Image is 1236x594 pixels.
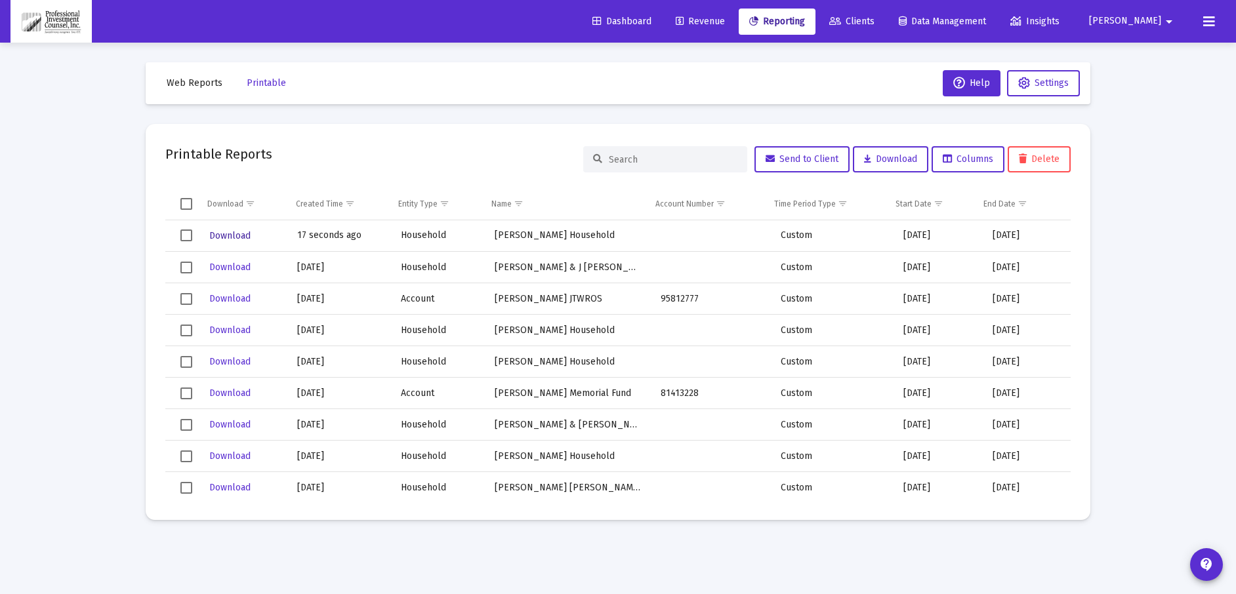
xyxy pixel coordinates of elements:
[345,199,355,208] span: Show filter options for column 'Created Time'
[209,482,251,493] span: Download
[1018,199,1027,208] span: Show filter options for column 'End Date'
[392,346,485,378] td: Household
[772,441,894,472] td: Custom
[754,146,850,172] button: Send to Client
[392,252,485,283] td: Household
[209,419,251,430] span: Download
[485,315,651,346] td: [PERSON_NAME] Household
[485,283,651,315] td: [PERSON_NAME] JTWROS
[180,229,192,241] div: Select row
[288,315,392,346] td: [DATE]
[485,409,651,441] td: [PERSON_NAME] & [PERSON_NAME] Household
[208,352,252,371] button: Download
[932,146,1004,172] button: Columns
[772,409,894,441] td: Custom
[772,315,894,346] td: Custom
[943,153,993,165] span: Columns
[392,315,485,346] td: Household
[296,199,343,209] div: Created Time
[485,441,651,472] td: [PERSON_NAME] Household
[665,9,735,35] a: Revenue
[1073,8,1193,34] button: [PERSON_NAME]
[646,188,765,220] td: Column Account Number
[651,283,772,315] td: 95812777
[899,16,986,27] span: Data Management
[609,154,737,165] input: Search
[287,188,389,220] td: Column Created Time
[894,346,983,378] td: [DATE]
[651,378,772,409] td: 81413228
[983,199,1016,209] div: End Date
[288,441,392,472] td: [DATE]
[208,289,252,308] button: Download
[208,415,252,434] button: Download
[288,378,392,409] td: [DATE]
[392,441,485,472] td: Household
[888,9,997,35] a: Data Management
[209,230,251,241] span: Download
[1199,557,1214,572] mat-icon: contact_support
[1035,77,1069,89] span: Settings
[1161,9,1177,35] mat-icon: arrow_drop_down
[180,293,192,305] div: Select row
[676,16,725,27] span: Revenue
[208,478,252,497] button: Download
[772,378,894,409] td: Custom
[983,283,1071,315] td: [DATE]
[392,409,485,441] td: Household
[886,188,975,220] td: Column Start Date
[894,283,983,315] td: [DATE]
[765,188,886,220] td: Column Time Period Type
[180,356,192,368] div: Select row
[208,321,252,340] button: Download
[1010,16,1060,27] span: Insights
[209,450,251,462] span: Download
[514,199,524,208] span: Show filter options for column 'Name'
[983,409,1071,441] td: [DATE]
[894,378,983,409] td: [DATE]
[288,346,392,378] td: [DATE]
[209,356,251,367] span: Download
[1008,146,1071,172] button: Delete
[180,482,192,494] div: Select row
[209,325,251,336] span: Download
[180,325,192,336] div: Select row
[288,220,392,252] td: 17 seconds ago
[983,472,1071,504] td: [DATE]
[247,77,286,89] span: Printable
[485,346,651,378] td: [PERSON_NAME] Household
[894,220,983,252] td: [DATE]
[209,293,251,304] span: Download
[894,472,983,504] td: [DATE]
[288,283,392,315] td: [DATE]
[934,199,943,208] span: Show filter options for column 'Start Date'
[180,419,192,431] div: Select row
[392,472,485,504] td: Household
[208,446,252,465] button: Download
[829,16,875,27] span: Clients
[894,441,983,472] td: [DATE]
[392,378,485,409] td: Account
[165,188,1071,500] div: Data grid
[485,378,651,409] td: [PERSON_NAME] Memorial Fund
[389,188,482,220] td: Column Entity Type
[896,199,932,209] div: Start Date
[392,220,485,252] td: Household
[198,188,287,220] td: Column Download
[165,144,272,165] h2: Printable Reports
[592,16,651,27] span: Dashboard
[749,16,805,27] span: Reporting
[772,283,894,315] td: Custom
[983,315,1071,346] td: [DATE]
[440,199,449,208] span: Show filter options for column 'Entity Type'
[209,262,251,273] span: Download
[766,153,838,165] span: Send to Client
[236,70,297,96] button: Printable
[772,220,894,252] td: Custom
[180,450,192,462] div: Select row
[485,252,651,283] td: [PERSON_NAME] & J [PERSON_NAME] Household
[953,77,990,89] span: Help
[772,252,894,283] td: Custom
[288,409,392,441] td: [DATE]
[943,70,1000,96] button: Help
